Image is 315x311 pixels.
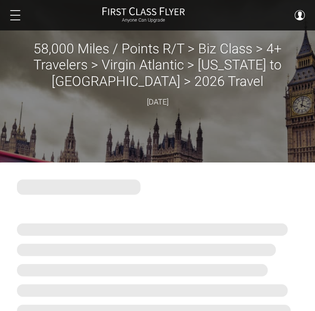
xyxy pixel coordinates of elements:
img: First Class Flyer [102,7,185,16]
h2: 58,000 Miles / Points R/T > Biz Class > 4+ Travelers > Virgin Atlantic > [US_STATE] to [GEOGRAPHI... [6,41,309,89]
time: [DATE] [147,97,169,106]
a: First Class FlyerAnyone Can Upgrade [102,7,185,24]
small: Anyone Can Upgrade [102,17,185,23]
